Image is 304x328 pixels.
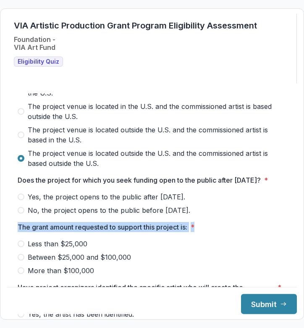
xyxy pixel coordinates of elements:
[18,175,261,185] p: Does the project for which you seek funding open to the public after [DATE]?
[18,222,187,232] p: The grant amount requested to support this project is:
[28,148,286,168] span: The project venue is located outside the U.S. and the commissioned artist is based outside the U.S.
[14,36,55,52] h2: Foundation - VIA Art Fund
[28,101,286,121] span: The project venue is located in the U.S. and the commissioned artist is based outside the U.S.
[28,205,190,215] span: No, the project opens to the public before [DATE].
[28,266,94,276] span: More than $100,000
[28,309,134,319] span: Yes, the artist has been identified.
[28,192,185,202] span: Yes, the project opens to the public after [DATE].
[28,252,131,262] span: Between $25,000 and $100,000
[241,294,297,314] button: Submit
[18,58,59,65] span: Eligibility Quiz
[18,282,274,302] p: Have project organizers identified the specific artist who will create the proposed artwork?
[28,125,286,145] span: The project venue is located outside the U.S. and the commissioned artist is based in the U.S.
[14,21,257,31] h1: VIA Artistic Production Grant Program Eligibility Assessment
[28,239,87,249] span: Less than $25,000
